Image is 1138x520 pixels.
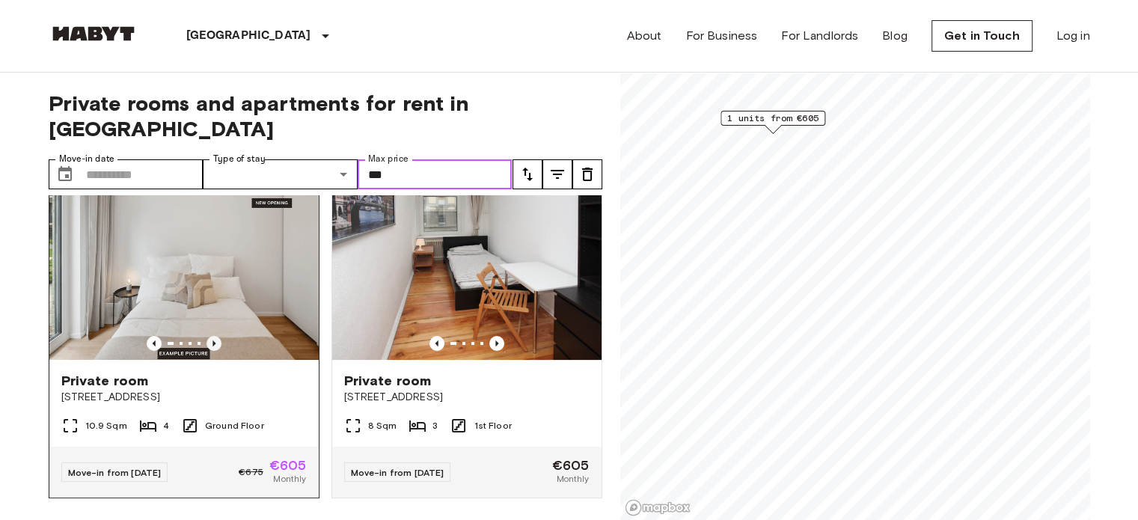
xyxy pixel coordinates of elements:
[49,91,602,141] span: Private rooms and apartments for rent in [GEOGRAPHIC_DATA]
[685,27,757,45] a: For Business
[627,27,662,45] a: About
[489,336,504,351] button: Previous image
[68,467,162,478] span: Move-in from [DATE]
[931,20,1033,52] a: Get in Touch
[368,153,409,165] label: Max price
[332,180,602,360] img: Marketing picture of unit DE-01-237-01M
[147,336,162,351] button: Previous image
[59,153,114,165] label: Move-in date
[781,27,858,45] a: For Landlords
[721,111,825,134] div: Map marker
[513,159,542,189] button: tune
[207,336,221,351] button: Previous image
[351,467,444,478] span: Move-in from [DATE]
[344,372,432,390] span: Private room
[239,465,263,479] span: €675
[61,372,149,390] span: Private room
[556,472,589,486] span: Monthly
[474,419,511,432] span: 1st Floor
[552,459,590,472] span: €605
[368,419,397,432] span: 8 Sqm
[429,336,444,351] button: Previous image
[727,111,819,125] span: 1 units from €605
[344,390,590,405] span: [STREET_ADDRESS]
[572,159,602,189] button: tune
[205,419,264,432] span: Ground Floor
[61,390,307,405] span: [STREET_ADDRESS]
[49,180,319,360] img: Marketing picture of unit DE-01-262-003-01
[186,27,311,45] p: [GEOGRAPHIC_DATA]
[273,472,306,486] span: Monthly
[85,419,127,432] span: 10.9 Sqm
[625,499,691,516] a: Mapbox logo
[882,27,908,45] a: Blog
[213,153,266,165] label: Type of stay
[331,180,602,498] a: Marketing picture of unit DE-01-237-01MPrevious imagePrevious imagePrivate room[STREET_ADDRESS]8 ...
[269,459,307,472] span: €605
[49,26,138,41] img: Habyt
[50,159,80,189] button: Choose date
[49,180,319,498] a: Marketing picture of unit DE-01-262-003-01Previous imagePrevious imagePrivate room[STREET_ADDRESS...
[542,159,572,189] button: tune
[1056,27,1090,45] a: Log in
[432,419,438,432] span: 3
[163,419,169,432] span: 4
